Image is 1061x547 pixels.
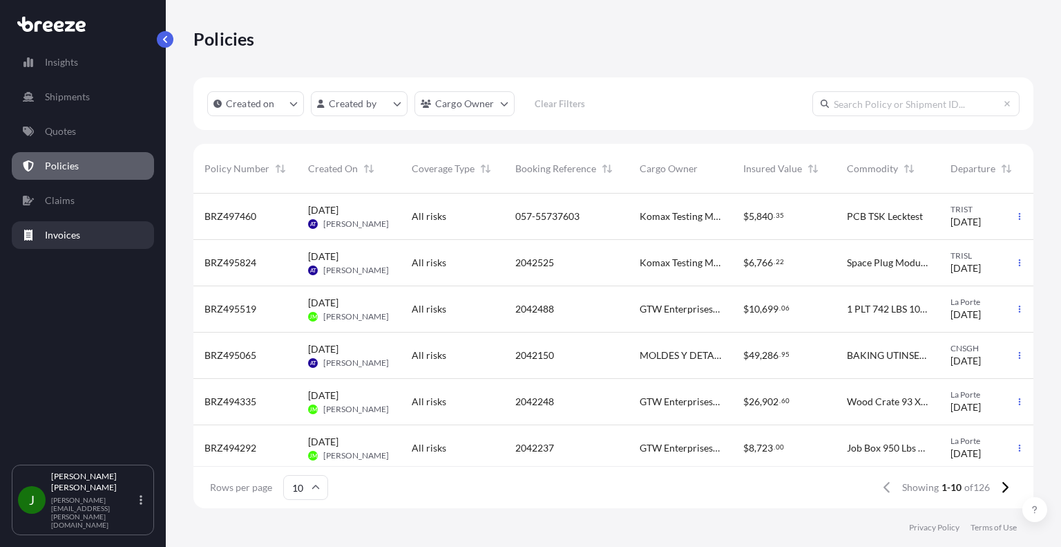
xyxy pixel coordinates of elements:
span: . [779,306,781,310]
span: JM [309,310,317,324]
span: , [754,443,756,453]
span: All risks [412,302,446,316]
span: [PERSON_NAME] [323,450,389,461]
button: Sort [477,160,494,177]
span: 1 PLT 742 LBS 103 X 24 X 17 Customs Ribbed Roller [847,302,928,316]
span: . [779,352,781,357]
span: Insured Value [743,162,802,176]
button: Sort [599,160,615,177]
span: $ [743,212,749,221]
p: Policies [193,28,255,50]
a: Quotes [12,118,154,145]
span: All risks [412,395,446,409]
span: . [779,398,781,403]
span: , [754,212,756,221]
a: Claims [12,187,154,214]
span: [DATE] [308,342,338,356]
span: 2042525 [515,256,554,270]
span: AT [310,356,316,370]
span: , [760,304,762,314]
span: 766 [756,258,773,268]
span: [DATE] [950,308,981,322]
span: [DATE] [308,296,338,310]
button: Sort [998,160,1015,177]
span: 22 [776,259,784,264]
span: 699 [762,304,778,314]
span: La Porte [950,436,1032,447]
a: Terms of Use [971,522,1017,533]
button: Sort [272,160,289,177]
span: GTW Enterprises Inc [640,441,721,455]
span: 1-10 [941,481,962,494]
span: 35 [776,213,784,218]
span: , [754,258,756,268]
span: All risks [412,349,446,362]
span: BAKING UTINSELS [847,349,928,362]
span: 00 [776,445,784,449]
span: 2042248 [515,395,554,409]
span: $ [743,304,749,314]
span: 723 [756,443,773,453]
span: La Porte [950,297,1032,308]
span: Space Plug Module 50 X 100 ESD Lightgray Distance Bolt O 8 X 70 X 78 I O M 5 Galv Guidance Bolt O... [847,256,928,270]
span: BRZ494335 [204,395,256,409]
span: $ [743,397,749,407]
p: Insights [45,55,78,69]
span: J [29,493,35,507]
span: [PERSON_NAME] [323,404,389,415]
button: Sort [805,160,821,177]
button: createdBy Filter options [311,91,408,116]
a: Insights [12,48,154,76]
span: BRZ494292 [204,441,256,455]
button: Sort [901,160,917,177]
a: Policies [12,152,154,180]
a: Shipments [12,83,154,111]
span: JM [309,449,317,463]
button: Clear Filters [522,93,599,115]
span: $ [743,258,749,268]
span: [DATE] [950,400,981,414]
span: 902 [762,397,778,407]
span: Departure [950,162,995,176]
span: Rows per page [210,481,272,494]
span: Wood Crate 93 X 17 X 6 164 Lbs Stc 3 Stainless Steel Manifolds [847,395,928,409]
span: Job Box 950 Lbs 72 X 27 X 29 [847,441,928,455]
span: 95 [781,352,790,357]
span: $ [743,351,749,360]
span: TRISL [950,250,1032,261]
p: [PERSON_NAME][EMAIL_ADDRESS][PERSON_NAME][DOMAIN_NAME] [51,496,137,529]
span: 49 [749,351,760,360]
button: Sort [361,160,377,177]
span: [DATE] [308,389,338,402]
span: 6 [749,258,754,268]
span: La Porte [950,389,1032,400]
span: BRZ495065 [204,349,256,362]
span: All risks [412,256,446,270]
p: Policies [45,159,79,173]
p: Quotes [45,124,76,138]
span: 057-55737603 [515,210,580,223]
span: 26 [749,397,760,407]
span: Komax Testing México S. de [PERSON_NAME] de C.V. [640,210,721,223]
span: , [760,351,762,360]
span: , [760,397,762,407]
span: All risks [412,210,446,223]
span: [DATE] [308,250,338,263]
span: . [774,213,775,218]
span: AT [310,217,316,231]
span: Created On [308,162,358,176]
span: Coverage Type [412,162,475,176]
span: BRZ497460 [204,210,256,223]
span: [DATE] [950,447,981,461]
span: 60 [781,398,790,403]
span: All risks [412,441,446,455]
span: 2042237 [515,441,554,455]
p: [PERSON_NAME] [PERSON_NAME] [51,471,137,493]
span: 06 [781,306,790,310]
span: of 126 [964,481,990,494]
span: MOLDES Y DETALLES SA DE CV [640,349,721,362]
input: Search Policy or Shipment ID... [812,91,1020,116]
button: createdOn Filter options [207,91,304,116]
span: TRIST [950,204,1032,215]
